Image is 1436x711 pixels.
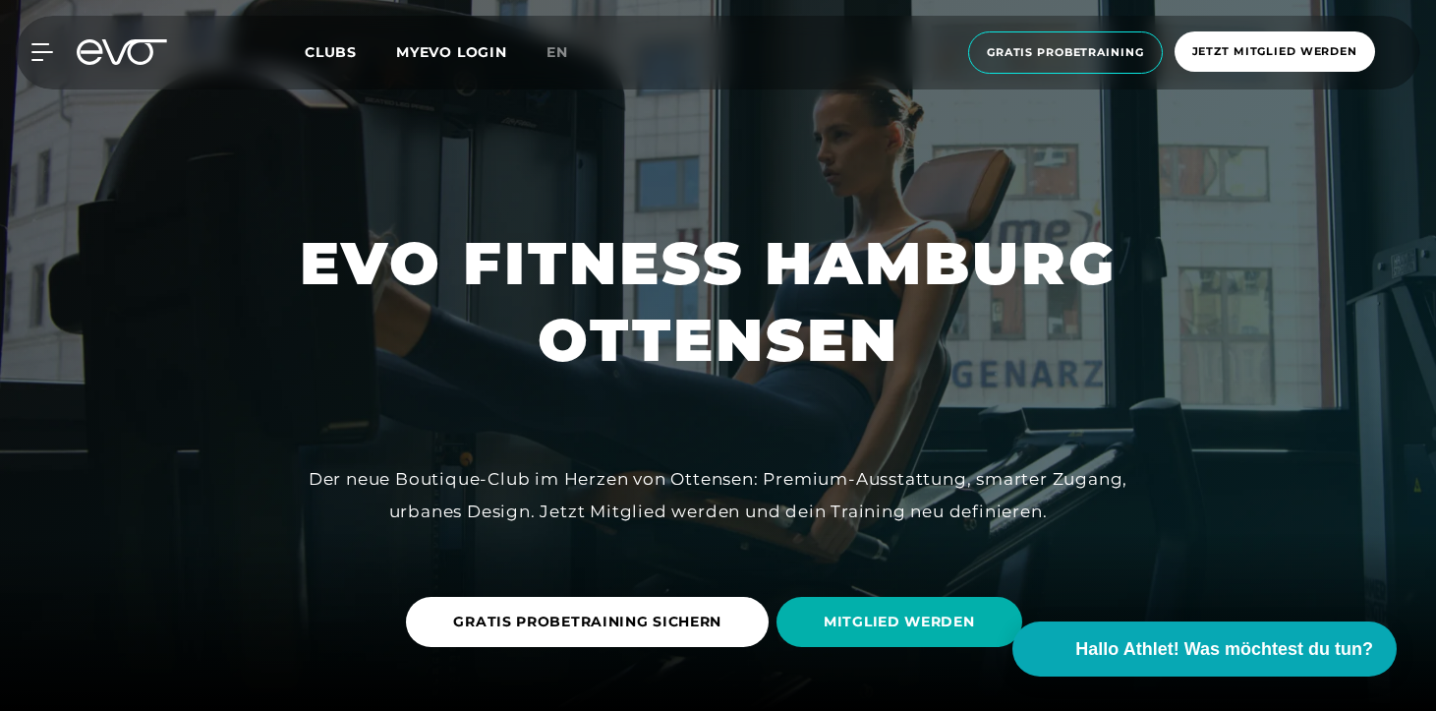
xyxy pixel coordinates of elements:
[962,31,1169,74] a: Gratis Probetraining
[1012,622,1397,677] button: Hallo Athlet! Was möchtest du tun?
[824,612,975,632] span: MITGLIED WERDEN
[453,612,721,632] span: GRATIS PROBETRAINING SICHERN
[776,582,1030,662] a: MITGLIED WERDEN
[546,43,568,61] span: en
[1169,31,1381,74] a: Jetzt Mitglied werden
[300,225,1137,379] h1: EVO FITNESS HAMBURG OTTENSEN
[1075,636,1373,663] span: Hallo Athlet! Was möchtest du tun?
[305,42,396,61] a: Clubs
[987,44,1144,61] span: Gratis Probetraining
[276,463,1161,527] div: Der neue Boutique-Club im Herzen von Ottensen: Premium-Ausstattung, smarter Zugang, urbanes Desig...
[305,43,357,61] span: Clubs
[406,582,776,662] a: GRATIS PROBETRAINING SICHERN
[396,43,507,61] a: MYEVO LOGIN
[546,41,592,64] a: en
[1192,43,1357,60] span: Jetzt Mitglied werden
